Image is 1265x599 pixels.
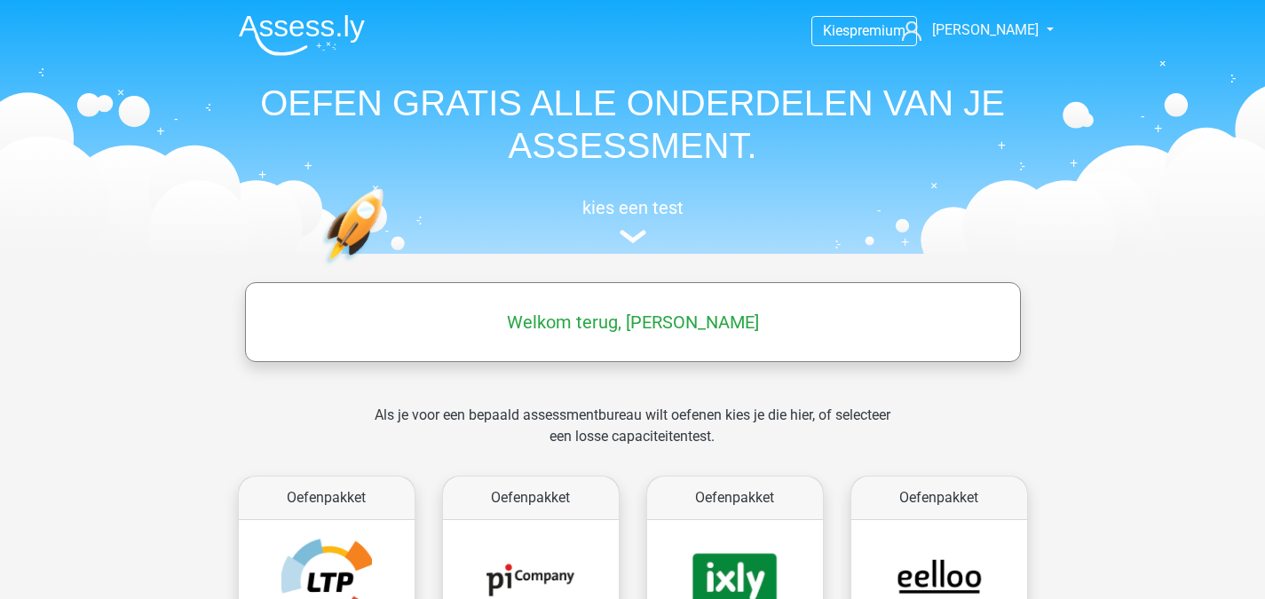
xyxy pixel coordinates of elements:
img: Assessly [239,14,365,56]
a: kies een test [225,197,1041,244]
img: oefenen [322,188,453,349]
h5: kies een test [225,197,1041,218]
h1: OEFEN GRATIS ALLE ONDERDELEN VAN JE ASSESSMENT. [225,82,1041,167]
span: [PERSON_NAME] [932,21,1039,38]
a: [PERSON_NAME] [895,20,1040,41]
img: assessment [620,230,646,243]
div: Als je voor een bepaald assessmentbureau wilt oefenen kies je die hier, of selecteer een losse ca... [360,405,905,469]
a: Kiespremium [812,19,916,43]
h5: Welkom terug, [PERSON_NAME] [254,311,1012,333]
span: premium [850,22,905,39]
span: Kies [823,22,850,39]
